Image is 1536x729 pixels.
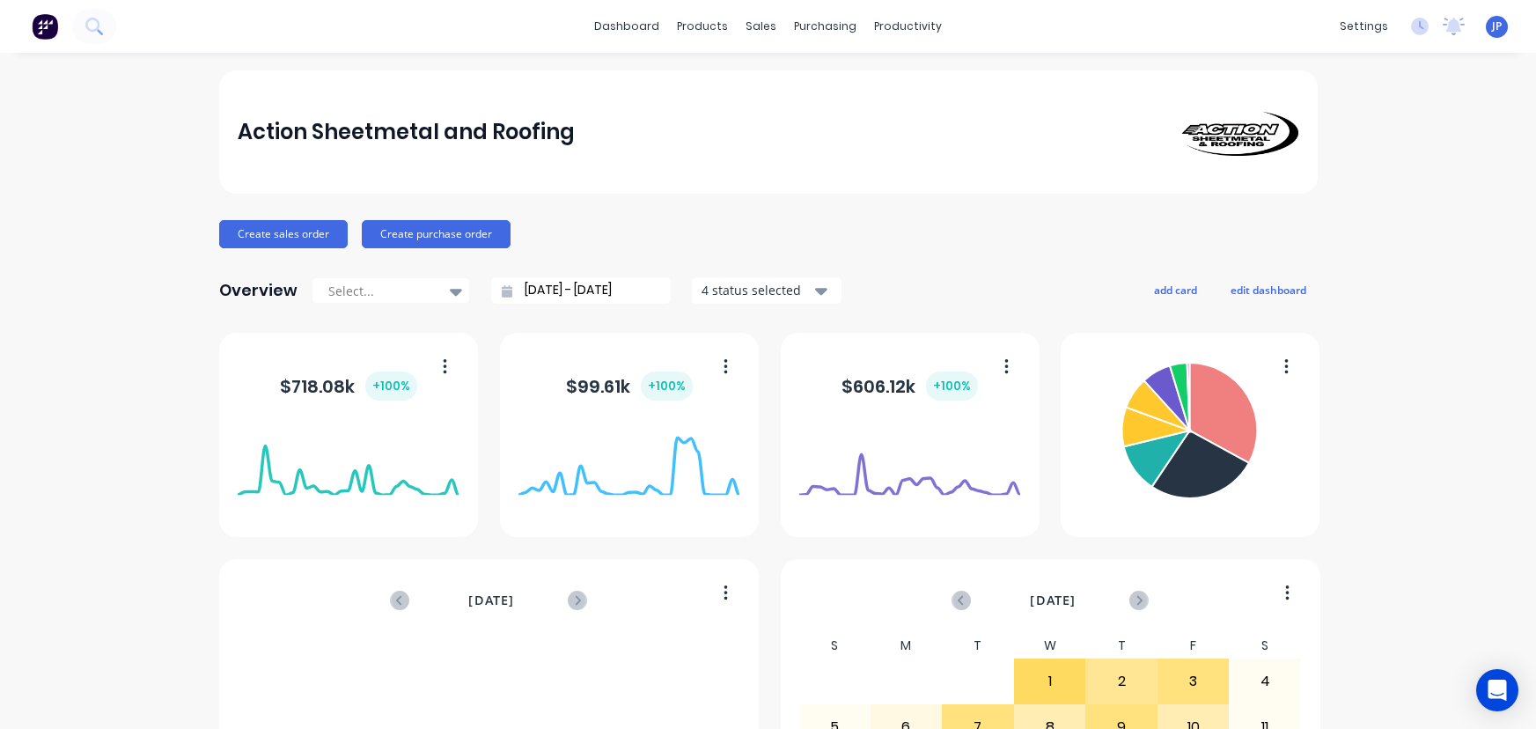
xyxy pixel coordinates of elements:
div: sales [737,13,785,40]
span: JP [1492,18,1502,34]
div: 1 [1015,659,1085,703]
span: [DATE] [468,591,514,610]
div: S [1229,633,1301,659]
div: 3 [1158,659,1229,703]
button: 4 status selected [692,277,841,304]
div: M [871,633,943,659]
div: purchasing [785,13,865,40]
div: settings [1331,13,1397,40]
button: Create purchase order [362,220,511,248]
div: F [1158,633,1230,659]
img: Factory [32,13,58,40]
div: $ 718.08k [280,372,417,401]
div: Action Sheetmetal and Roofing [238,114,575,150]
img: Action Sheetmetal and Roofing [1175,108,1298,156]
div: productivity [865,13,951,40]
div: $ 99.61k [566,372,693,401]
div: S [798,633,871,659]
div: T [942,633,1014,659]
a: dashboard [585,13,668,40]
div: Overview [219,273,298,308]
div: 4 status selected [702,281,812,299]
div: T [1085,633,1158,659]
div: Open Intercom Messenger [1476,669,1518,711]
div: 2 [1086,659,1157,703]
button: add card [1143,278,1209,301]
div: + 100 % [641,372,693,401]
div: 4 [1230,659,1300,703]
div: products [668,13,737,40]
button: edit dashboard [1219,278,1318,301]
div: + 100 % [365,372,417,401]
span: [DATE] [1030,591,1076,610]
div: $ 606.12k [841,372,978,401]
div: W [1014,633,1086,659]
button: Create sales order [219,220,348,248]
div: + 100 % [926,372,978,401]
